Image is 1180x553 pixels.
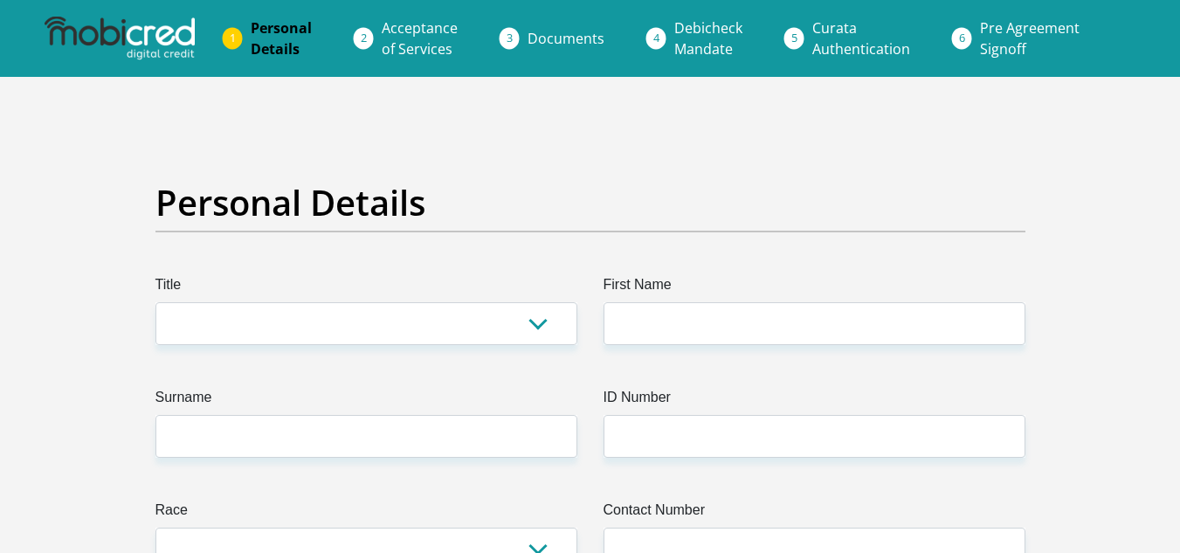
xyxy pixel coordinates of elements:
[604,274,1025,302] label: First Name
[155,415,577,458] input: Surname
[155,182,1025,224] h2: Personal Details
[604,302,1025,345] input: First Name
[674,18,742,59] span: Debicheck Mandate
[660,10,756,66] a: DebicheckMandate
[966,10,1094,66] a: Pre AgreementSignoff
[251,18,312,59] span: Personal Details
[528,29,604,48] span: Documents
[155,387,577,415] label: Surname
[604,500,1025,528] label: Contact Number
[368,10,472,66] a: Acceptanceof Services
[980,18,1080,59] span: Pre Agreement Signoff
[155,500,577,528] label: Race
[514,21,618,56] a: Documents
[155,274,577,302] label: Title
[604,387,1025,415] label: ID Number
[604,415,1025,458] input: ID Number
[798,10,924,66] a: CurataAuthentication
[237,10,326,66] a: PersonalDetails
[382,18,458,59] span: Acceptance of Services
[812,18,910,59] span: Curata Authentication
[45,17,195,60] img: mobicred logo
